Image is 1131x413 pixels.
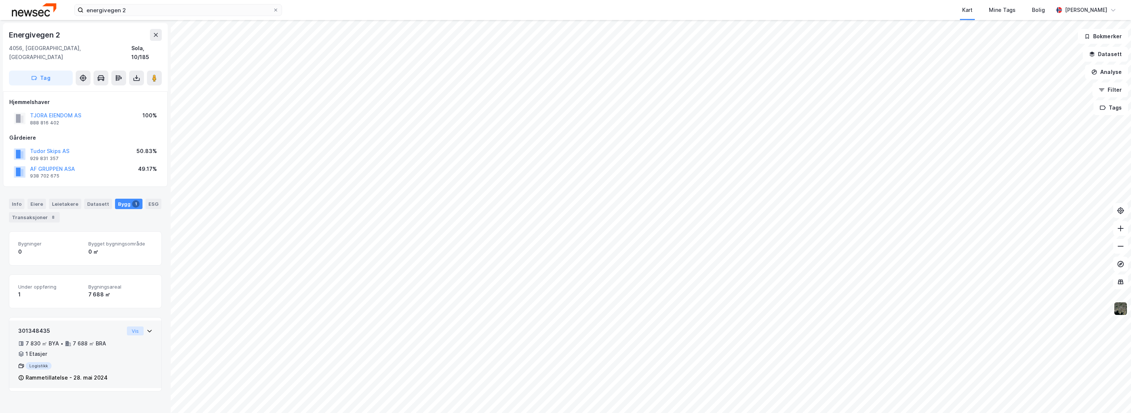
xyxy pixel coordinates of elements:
div: Eiere [27,199,46,209]
button: Tag [9,71,73,85]
div: Bolig [1032,6,1045,14]
div: 938 702 675 [30,173,59,179]
span: Under oppføring [18,284,82,290]
div: 1 Etasjer [26,349,47,358]
button: Filter [1092,82,1128,97]
div: 0 ㎡ [88,247,153,256]
img: newsec-logo.f6e21ccffca1b3a03d2d.png [12,3,56,16]
div: Leietakere [49,199,81,209]
button: Vis [127,326,144,335]
div: 100% [142,111,157,120]
div: [PERSON_NAME] [1065,6,1107,14]
iframe: Chat Widget [1094,377,1131,413]
div: 49.17% [138,165,157,173]
div: ESG [145,199,161,209]
div: Energivegen 2 [9,29,61,41]
div: Kart [962,6,973,14]
div: Mine Tags [989,6,1016,14]
div: Rammetillatelse - 28. mai 2024 [26,373,108,382]
button: Bokmerker [1078,29,1128,44]
span: Bygningsareal [88,284,153,290]
div: Datasett [84,199,112,209]
div: Kontrollprogram for chat [1094,377,1131,413]
div: 888 816 402 [30,120,59,126]
div: 1 [18,290,82,299]
div: 0 [18,247,82,256]
div: 7 688 ㎡ [88,290,153,299]
button: Analyse [1085,65,1128,79]
button: Datasett [1083,47,1128,62]
div: Sola, 10/185 [131,44,162,62]
div: Info [9,199,24,209]
div: Hjemmelshaver [9,98,161,107]
div: Gårdeiere [9,133,161,142]
div: • [60,341,63,347]
span: Bygget bygningsområde [88,241,153,247]
div: 4056, [GEOGRAPHIC_DATA], [GEOGRAPHIC_DATA] [9,44,131,62]
div: 7 688 ㎡ BRA [73,339,106,348]
span: Bygninger [18,241,82,247]
div: 50.83% [137,147,157,156]
input: Søk på adresse, matrikkel, gårdeiere, leietakere eller personer [83,4,273,16]
div: 7 830 ㎡ BYA [26,339,59,348]
div: 301348435 [18,326,124,335]
div: Transaksjoner [9,212,60,222]
div: 8 [49,214,57,221]
div: 1 [132,200,140,208]
button: Tags [1094,100,1128,115]
div: Bygg [115,199,142,209]
img: 9k= [1114,302,1128,316]
div: 929 831 357 [30,156,59,162]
